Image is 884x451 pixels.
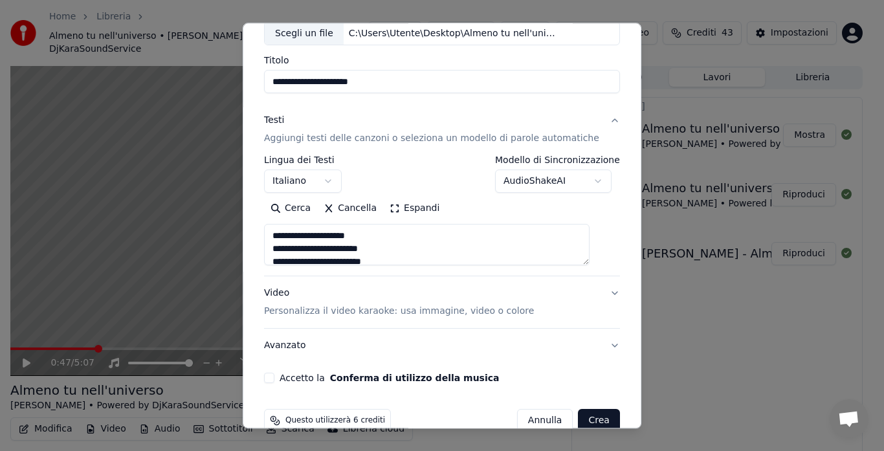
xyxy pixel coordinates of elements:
div: Video [264,287,534,318]
button: Annulla [517,410,573,433]
div: C:\Users\Utente\Desktop\Almeno tu nell'universo (Instrumental).mp3 [344,27,564,40]
label: Lingua dei Testi [264,156,342,165]
button: VideoPersonalizza il video karaoke: usa immagine, video o colore [264,277,620,329]
button: Accetto la [330,374,500,383]
p: Aggiungi testi delle canzoni o seleziona un modello di parole automatiche [264,133,599,146]
label: Modello di Sincronizzazione [495,156,620,165]
div: TestiAggiungi testi delle canzoni o seleziona un modello di parole automatiche [264,156,620,276]
span: Questo utilizzerà 6 crediti [285,416,385,426]
button: Cerca [264,199,317,219]
button: Crea [579,410,620,433]
p: Personalizza il video karaoke: usa immagine, video o colore [264,305,534,318]
button: Avanzato [264,329,620,363]
label: Accetto la [280,374,499,383]
div: Scegli un file [265,22,344,45]
div: Testi [264,115,284,127]
button: Espandi [383,199,446,219]
button: TestiAggiungi testi delle canzoni o seleziona un modello di parole automatiche [264,104,620,156]
label: Titolo [264,56,620,65]
button: Cancella [317,199,383,219]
